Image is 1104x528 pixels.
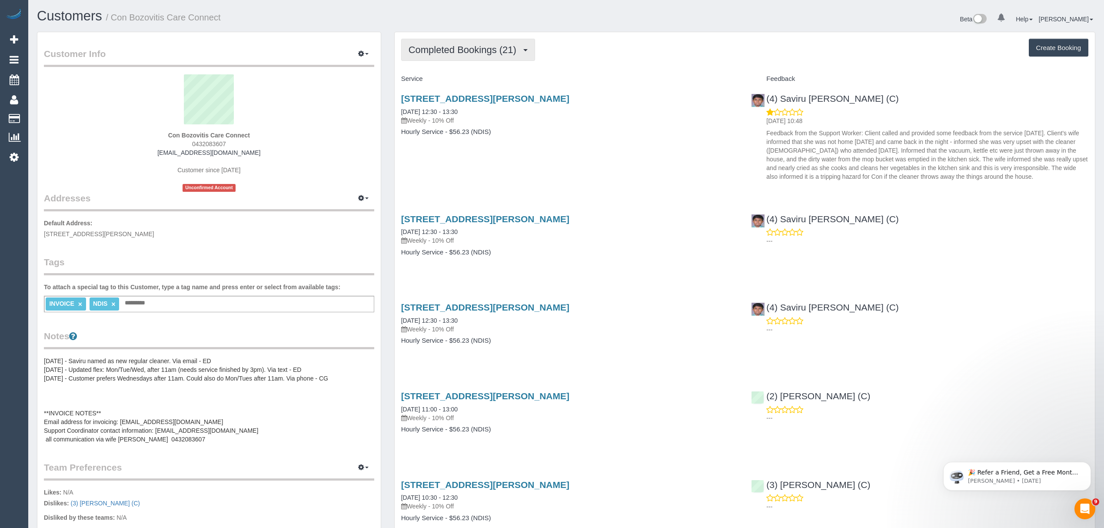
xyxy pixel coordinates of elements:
[401,94,569,104] a: [STREET_ADDRESS][PERSON_NAME]
[401,406,458,413] a: [DATE] 11:00 - 13:00
[44,488,61,497] label: Likes:
[409,44,521,55] span: Completed Bookings (21)
[401,302,569,312] a: [STREET_ADDRESS][PERSON_NAME]
[766,237,1088,245] p: ---
[766,117,1088,125] p: [DATE] 10:48
[157,149,260,156] a: [EMAIL_ADDRESS][DOMAIN_NAME]
[930,444,1104,505] iframe: Intercom notifications message
[168,132,250,139] strong: Con Bozovitis Care Connect
[44,330,374,349] legend: Notes
[751,94,899,104] a: (4) Saviru [PERSON_NAME] (C)
[752,214,765,227] img: (4) Saviru DeSilva (C)
[401,515,738,522] h4: Hourly Service - $56.23 (NDIS)
[401,502,738,511] p: Weekly - 10% Off
[401,391,569,401] a: [STREET_ADDRESS][PERSON_NAME]
[401,494,458,501] a: [DATE] 10:30 - 12:30
[766,325,1088,334] p: ---
[401,228,458,235] a: [DATE] 12:30 - 13:30
[1074,498,1095,519] iframe: Intercom live chat
[751,75,1088,83] h4: Feedback
[5,9,23,21] img: Automaid Logo
[752,303,765,316] img: (4) Saviru DeSilva (C)
[37,8,102,23] a: Customers
[972,14,987,25] img: New interface
[401,249,738,256] h4: Hourly Service - $56.23 (NDIS)
[401,108,458,115] a: [DATE] 12:30 - 13:30
[766,502,1088,511] p: ---
[192,140,226,147] span: 0432083607
[1016,16,1033,23] a: Help
[63,489,73,496] span: N/A
[111,301,115,308] a: ×
[44,47,374,67] legend: Customer Info
[751,302,899,312] a: (4) Saviru [PERSON_NAME] (C)
[401,317,458,324] a: [DATE] 12:30 - 13:30
[766,414,1088,422] p: ---
[401,116,738,125] p: Weekly - 10% Off
[44,219,93,227] label: Default Address:
[751,214,899,224] a: (4) Saviru [PERSON_NAME] (C)
[751,480,870,490] a: (3) [PERSON_NAME] (C)
[401,337,738,344] h4: Hourly Service - $56.23 (NDIS)
[401,39,535,61] button: Completed Bookings (21)
[44,461,374,481] legend: Team Preferences
[401,214,569,224] a: [STREET_ADDRESS][PERSON_NAME]
[751,391,870,401] a: (2) [PERSON_NAME] (C)
[44,499,69,508] label: Dislikes:
[401,414,738,422] p: Weekly - 10% Off
[401,426,738,433] h4: Hourly Service - $56.23 (NDIS)
[44,357,374,444] pre: [DATE] - Saviru named as new regular cleaner. Via email - ED [DATE] - Updated flex: Mon/Tue/Wed, ...
[177,167,240,174] span: Customer since [DATE]
[44,231,154,237] span: [STREET_ADDRESS][PERSON_NAME]
[116,514,126,521] span: N/A
[183,184,236,191] span: Unconfirmed Account
[401,128,738,136] h4: Hourly Service - $56.23 (NDIS)
[49,300,74,307] span: INVOICE
[766,129,1088,181] p: Feedback from the Support Worker: Client called and provided some feedback from the service [DATE...
[44,256,374,275] legend: Tags
[44,513,115,522] label: Disliked by these teams:
[401,325,738,334] p: Weekly - 10% Off
[401,236,738,245] p: Weekly - 10% Off
[401,480,569,490] a: [STREET_ADDRESS][PERSON_NAME]
[752,94,765,107] img: (4) Saviru DeSilva (C)
[1092,498,1099,505] span: 9
[44,283,340,291] label: To attach a special tag to this Customer, type a tag name and press enter or select from availabl...
[960,16,987,23] a: Beta
[70,500,140,507] a: (3) [PERSON_NAME] (C)
[93,300,107,307] span: NDIS
[78,301,82,308] a: ×
[1039,16,1093,23] a: [PERSON_NAME]
[1029,39,1088,57] button: Create Booking
[106,13,221,22] small: / Con Bozovitis Care Connect
[401,75,738,83] h4: Service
